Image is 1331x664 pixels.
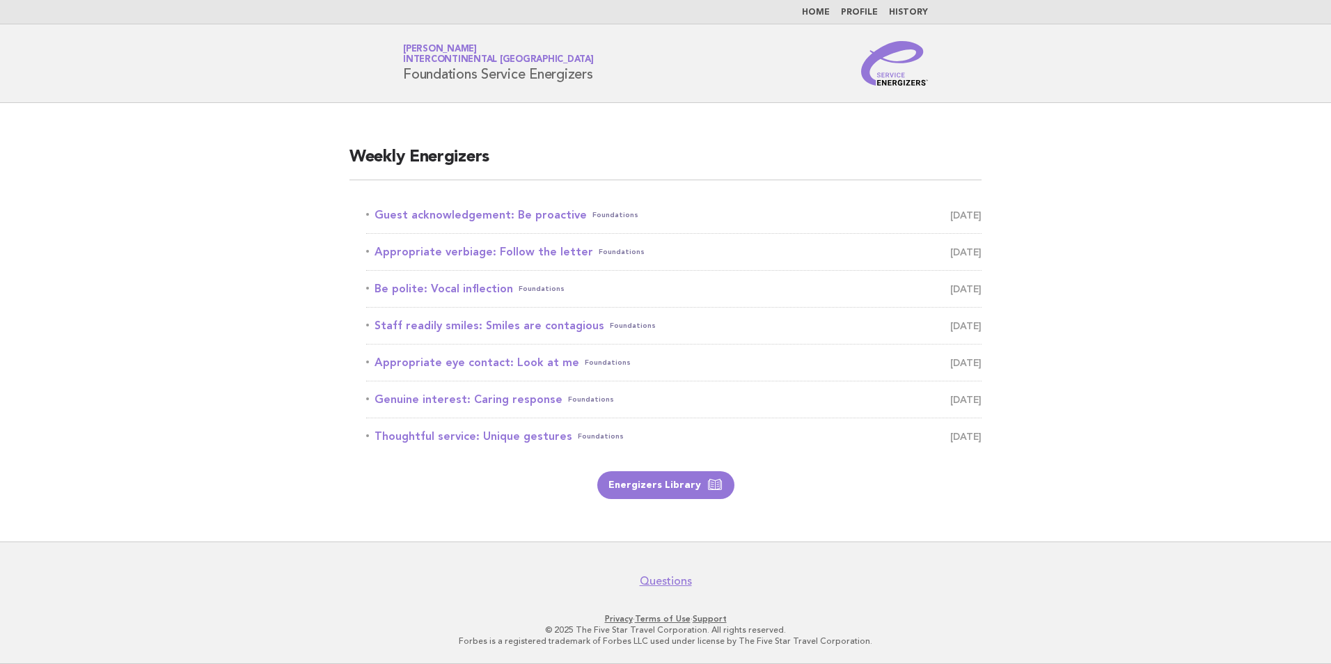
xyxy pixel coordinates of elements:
[950,205,982,225] span: [DATE]
[841,8,878,17] a: Profile
[950,427,982,446] span: [DATE]
[366,242,982,262] a: Appropriate verbiage: Follow the letterFoundations [DATE]
[403,45,594,64] a: [PERSON_NAME]InterContinental [GEOGRAPHIC_DATA]
[693,614,727,624] a: Support
[640,574,692,588] a: Questions
[950,242,982,262] span: [DATE]
[366,390,982,409] a: Genuine interest: Caring responseFoundations [DATE]
[950,390,982,409] span: [DATE]
[635,614,691,624] a: Terms of Use
[239,613,1092,624] p: · ·
[349,146,982,180] h2: Weekly Energizers
[610,316,656,335] span: Foundations
[597,471,734,499] a: Energizers Library
[605,614,633,624] a: Privacy
[366,427,982,446] a: Thoughtful service: Unique gesturesFoundations [DATE]
[578,427,624,446] span: Foundations
[403,56,594,65] span: InterContinental [GEOGRAPHIC_DATA]
[403,45,594,81] h1: Foundations Service Energizers
[519,279,565,299] span: Foundations
[802,8,830,17] a: Home
[366,316,982,335] a: Staff readily smiles: Smiles are contagiousFoundations [DATE]
[585,353,631,372] span: Foundations
[366,205,982,225] a: Guest acknowledgement: Be proactiveFoundations [DATE]
[568,390,614,409] span: Foundations
[950,279,982,299] span: [DATE]
[592,205,638,225] span: Foundations
[861,41,928,86] img: Service Energizers
[889,8,928,17] a: History
[366,279,982,299] a: Be polite: Vocal inflectionFoundations [DATE]
[950,316,982,335] span: [DATE]
[366,353,982,372] a: Appropriate eye contact: Look at meFoundations [DATE]
[950,353,982,372] span: [DATE]
[239,624,1092,635] p: © 2025 The Five Star Travel Corporation. All rights reserved.
[239,635,1092,647] p: Forbes is a registered trademark of Forbes LLC used under license by The Five Star Travel Corpora...
[599,242,645,262] span: Foundations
